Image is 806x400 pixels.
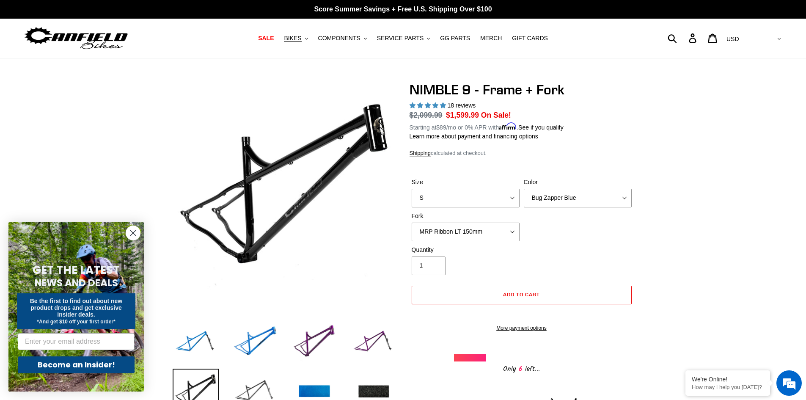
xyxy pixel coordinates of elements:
[440,35,470,42] span: GG PARTS
[672,29,694,47] input: Search
[314,33,371,44] button: COMPONENTS
[18,356,135,373] button: Become an Insider!
[412,246,520,254] label: Quantity
[23,25,129,52] img: Canfield Bikes
[410,149,634,157] div: calculated at checkout.
[446,111,479,119] span: $1,599.99
[412,212,520,221] label: Fork
[280,33,312,44] button: BIKES
[516,364,525,374] span: 6
[18,333,135,350] input: Enter your email address
[377,35,424,42] span: SERVICE PARTS
[447,102,476,109] span: 18 reviews
[410,102,448,109] span: 4.89 stars
[480,35,502,42] span: MERCH
[373,33,434,44] button: SERVICE PARTS
[508,33,552,44] a: GIFT CARDS
[33,262,120,278] span: GET THE LATEST
[232,320,278,366] img: Load image into Gallery viewer, NIMBLE 9 - Frame + Fork
[412,178,520,187] label: Size
[410,121,564,132] p: Starting at /mo or 0% APR with .
[318,35,360,42] span: COMPONENTS
[436,33,474,44] a: GG PARTS
[410,82,634,98] h1: NIMBLE 9 - Frame + Fork
[35,276,118,290] span: NEWS AND DEALS
[258,35,274,42] span: SALE
[284,35,301,42] span: BIKES
[503,291,540,298] span: Add to cart
[454,361,589,375] div: Only left...
[436,124,446,131] span: $89
[481,110,511,121] span: On Sale!
[410,111,443,119] s: $2,099.99
[499,123,517,130] span: Affirm
[476,33,506,44] a: MERCH
[518,124,564,131] a: See if you qualify - Learn more about Affirm Financing (opens in modal)
[173,320,219,366] img: Load image into Gallery viewer, NIMBLE 9 - Frame + Fork
[30,298,123,318] span: Be the first to find out about new product drops and get exclusive insider deals.
[291,320,338,366] img: Load image into Gallery viewer, NIMBLE 9 - Frame + Fork
[412,286,632,304] button: Add to cart
[37,319,115,325] span: *And get $10 off your first order*
[254,33,278,44] a: SALE
[350,320,397,366] img: Load image into Gallery viewer, NIMBLE 9 - Frame + Fork
[524,178,632,187] label: Color
[692,384,764,390] p: How may I help you today?
[512,35,548,42] span: GIFT CARDS
[412,324,632,332] a: More payment options
[410,133,538,140] a: Learn more about payment and financing options
[692,376,764,383] div: We're Online!
[410,150,431,157] a: Shipping
[126,226,140,240] button: Close dialog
